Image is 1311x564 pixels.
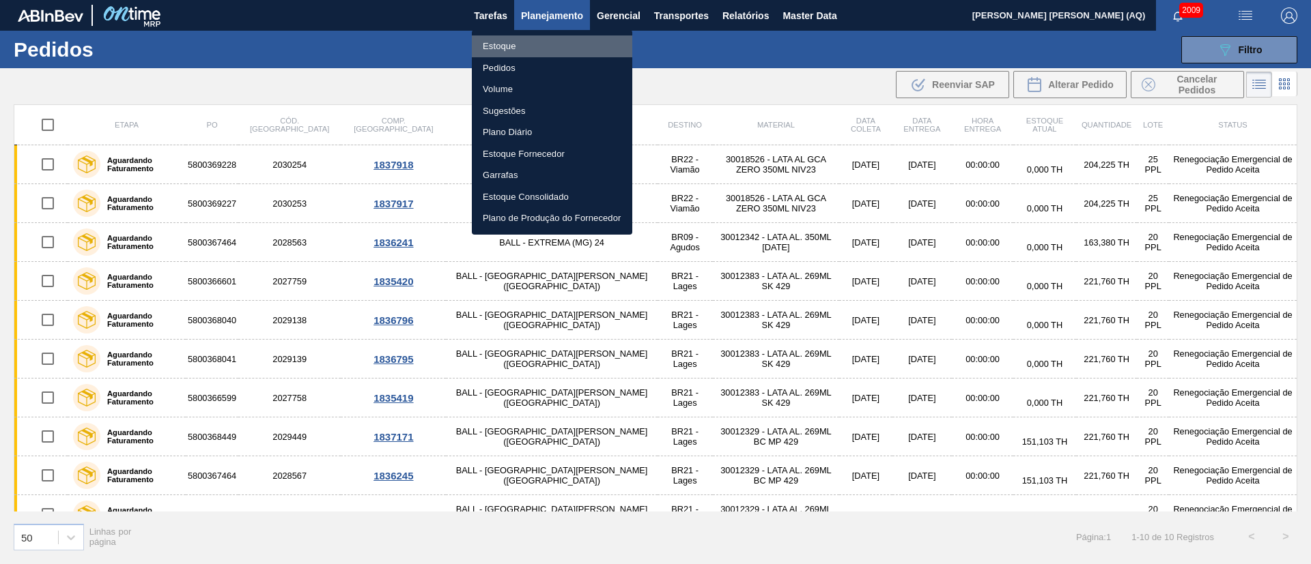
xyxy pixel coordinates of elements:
a: Pedidos [472,57,632,79]
a: Plano de Produção do Fornecedor [472,207,632,229]
a: Plano Diário [472,121,632,143]
a: Volume [472,78,632,100]
a: Estoque Fornecedor [472,143,632,165]
a: Estoque [472,35,632,57]
a: Estoque Consolidado [472,186,632,208]
a: Garrafas [472,164,632,186]
a: Sugestões [472,100,632,122]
